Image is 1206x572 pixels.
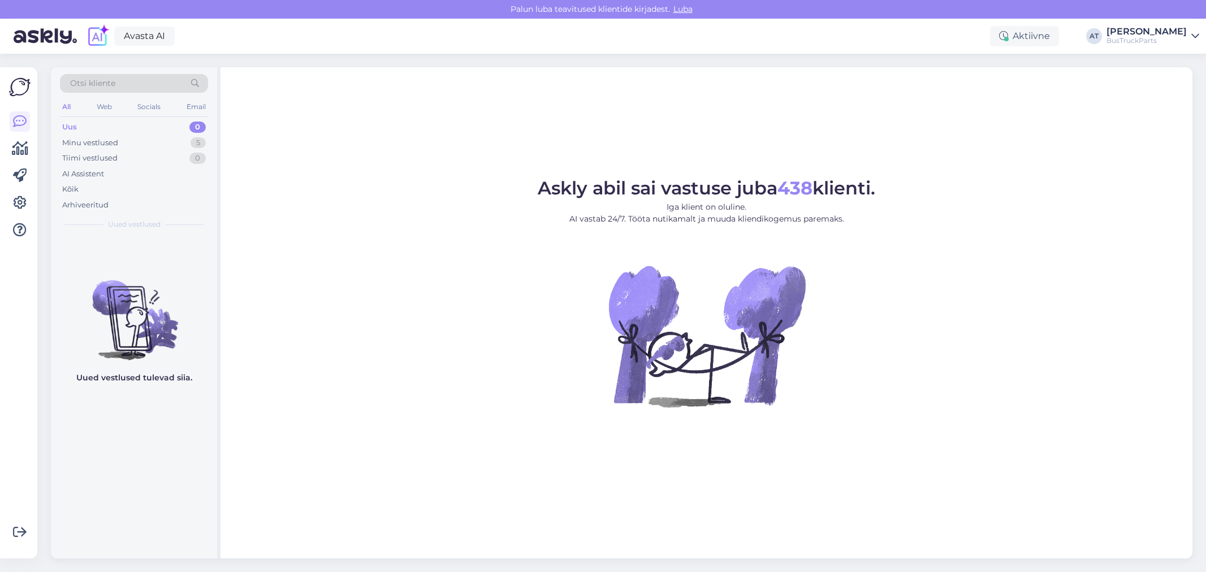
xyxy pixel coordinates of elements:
[60,99,73,114] div: All
[1106,27,1199,45] a: [PERSON_NAME]BusTruckParts
[670,4,696,14] span: Luba
[1106,27,1187,36] div: [PERSON_NAME]
[1106,36,1187,45] div: BusTruckParts
[605,234,809,437] img: No Chat active
[62,137,118,149] div: Minu vestlused
[777,177,812,199] b: 438
[990,26,1059,46] div: Aktiivne
[62,200,109,211] div: Arhiveeritud
[538,177,875,199] span: Askly abil sai vastuse juba klienti.
[191,137,206,149] div: 5
[1086,28,1102,44] div: AT
[62,168,104,180] div: AI Assistent
[76,372,192,384] p: Uued vestlused tulevad siia.
[62,122,77,133] div: Uus
[94,99,114,114] div: Web
[62,184,79,195] div: Kõik
[184,99,208,114] div: Email
[51,260,217,362] img: No chats
[108,219,161,229] span: Uued vestlused
[189,153,206,164] div: 0
[189,122,206,133] div: 0
[135,99,163,114] div: Socials
[9,76,31,98] img: Askly Logo
[62,153,118,164] div: Tiimi vestlused
[114,27,175,46] a: Avasta AI
[86,24,110,48] img: explore-ai
[538,201,875,225] p: Iga klient on oluline. AI vastab 24/7. Tööta nutikamalt ja muuda kliendikogemus paremaks.
[70,77,115,89] span: Otsi kliente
